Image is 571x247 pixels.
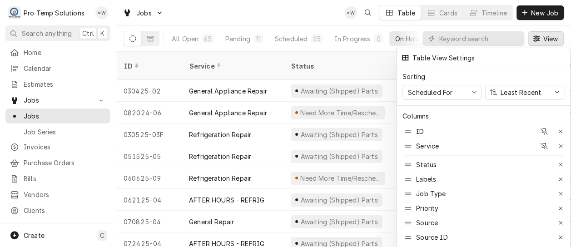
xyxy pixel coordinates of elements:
[399,201,568,216] div: Priority
[402,111,429,121] div: Columns
[412,53,475,63] div: Table View Settings
[416,127,424,136] div: ID
[399,139,568,153] div: Service
[499,88,543,97] div: Least Recent
[416,160,437,169] div: Status
[416,189,446,198] div: Job Type
[399,124,568,139] div: ID
[416,174,436,184] div: Labels
[399,187,568,201] div: Job Type
[416,203,438,213] div: Priority
[402,85,482,100] button: Scheduled For
[416,218,438,227] div: Source
[416,232,447,242] div: Source ID
[399,230,568,245] div: Source ID
[399,158,568,172] div: Status
[485,85,564,100] button: Least Recent
[399,216,568,230] div: Source
[406,88,454,97] div: Scheduled For
[399,172,568,187] div: Labels
[416,141,439,151] div: Service
[402,72,425,81] div: Sorting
